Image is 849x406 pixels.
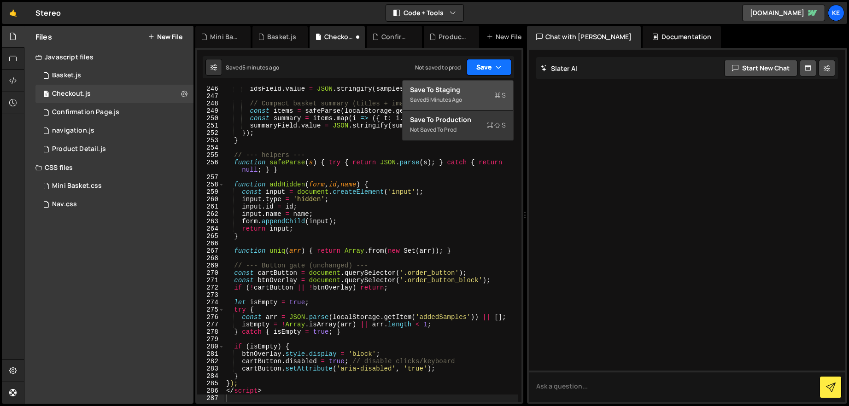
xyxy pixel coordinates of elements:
[35,85,193,103] div: 8215/44731.js
[197,181,224,188] div: 258
[197,159,224,174] div: 256
[35,32,52,42] h2: Files
[197,85,224,93] div: 246
[410,94,506,105] div: Saved
[197,225,224,232] div: 264
[197,277,224,284] div: 271
[426,96,462,104] div: 5 minutes ago
[197,313,224,321] div: 276
[35,122,193,140] div: 8215/46113.js
[197,129,224,137] div: 252
[742,5,825,21] a: [DOMAIN_NAME]
[381,32,411,41] div: Confirmation Page.js
[403,110,513,140] button: Save to ProductionS Not saved to prod
[487,121,506,130] span: S
[197,107,224,115] div: 249
[2,2,24,24] a: 🤙
[35,177,193,195] div: 8215/46286.css
[35,103,193,122] div: 8215/45082.js
[197,336,224,343] div: 279
[43,91,49,99] span: 1
[52,90,91,98] div: Checkout.js
[52,200,77,209] div: Nav.css
[386,5,463,21] button: Code + Tools
[197,284,224,291] div: 272
[467,59,511,75] button: Save
[210,32,240,41] div: Mini Basket.css
[35,7,61,18] div: Stereo
[197,144,224,151] div: 254
[197,203,224,210] div: 261
[197,343,224,350] div: 280
[148,33,182,41] button: New File
[35,140,193,158] div: 8215/44673.js
[24,158,193,177] div: CSS files
[724,60,797,76] button: Start new chat
[197,240,224,247] div: 266
[197,151,224,159] div: 255
[197,93,224,100] div: 247
[410,115,506,124] div: Save to Production
[197,255,224,262] div: 268
[52,145,106,153] div: Product Detail.js
[197,188,224,196] div: 259
[197,328,224,336] div: 278
[52,182,102,190] div: Mini Basket.css
[410,124,506,135] div: Not saved to prod
[197,262,224,269] div: 269
[410,85,506,94] div: Save to Staging
[267,32,296,41] div: Basket.js
[197,380,224,387] div: 285
[643,26,720,48] div: Documentation
[197,100,224,107] div: 248
[52,127,94,135] div: navigation.js
[415,64,461,71] div: Not saved to prod
[197,372,224,380] div: 284
[527,26,641,48] div: Chat with [PERSON_NAME]
[35,195,193,214] div: 8215/46114.css
[197,218,224,225] div: 263
[197,387,224,394] div: 286
[197,358,224,365] div: 282
[486,32,525,41] div: New File
[24,48,193,66] div: Javascript files
[197,247,224,255] div: 267
[197,196,224,203] div: 260
[197,232,224,240] div: 265
[197,394,224,402] div: 287
[197,321,224,328] div: 277
[324,32,354,41] div: Checkout.js
[197,115,224,122] div: 250
[197,210,224,218] div: 262
[52,71,81,80] div: Basket.js
[541,64,578,73] h2: Slater AI
[197,269,224,277] div: 270
[197,306,224,313] div: 275
[35,66,193,85] div: 8215/44666.js
[197,350,224,358] div: 281
[197,291,224,299] div: 273
[197,174,224,181] div: 257
[197,137,224,144] div: 253
[52,108,119,116] div: Confirmation Page.js
[197,299,224,306] div: 274
[439,32,468,41] div: Product Detail.js
[226,64,279,71] div: Saved
[197,122,224,129] div: 251
[242,64,279,71] div: 5 minutes ago
[197,365,224,372] div: 283
[494,91,506,100] span: S
[828,5,844,21] a: Ke
[403,81,513,110] button: Save to StagingS Saved5 minutes ago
